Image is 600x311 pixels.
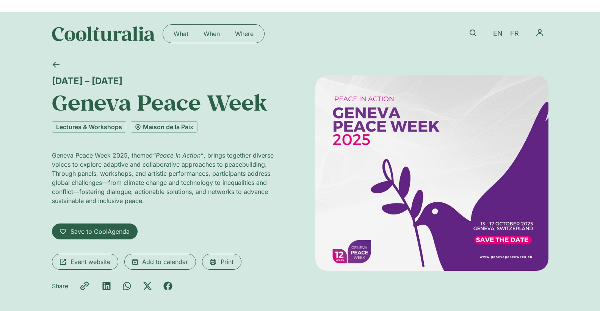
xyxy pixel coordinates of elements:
em: “Peace in Action” [153,152,204,159]
div: Share on whatsapp [122,281,132,291]
a: Maison de la Paix [131,121,197,133]
a: Where [227,28,261,40]
span: Add to calendar [142,257,188,266]
span: Event website [70,257,110,266]
div: Share on x-twitter [143,281,152,291]
div: Share on facebook [163,281,172,291]
p: Share [52,281,68,291]
a: What [166,28,196,40]
h1: Geneva Peace Week [52,89,285,115]
a: Event website [52,254,118,270]
a: Save to CoolAgenda [52,223,138,239]
nav: Menu [531,24,548,42]
button: Menu Toggle [531,24,548,42]
span: Save to CoolAgenda [70,227,130,236]
a: Print [202,254,241,270]
nav: Menu [166,28,261,40]
span: EN [493,30,503,38]
p: Geneva Peace Week 2025, themed , brings together diverse voices to explore adaptive and collabora... [52,151,285,205]
a: EN [489,28,506,39]
a: When [196,28,227,40]
span: FR [510,30,519,38]
a: Add to calendar [124,254,196,270]
div: [DATE] – [DATE] [52,75,285,86]
div: Share on linkedin [102,281,111,291]
a: FR [506,28,523,39]
a: Lectures & Workshops [52,121,126,133]
span: Print [221,257,233,266]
